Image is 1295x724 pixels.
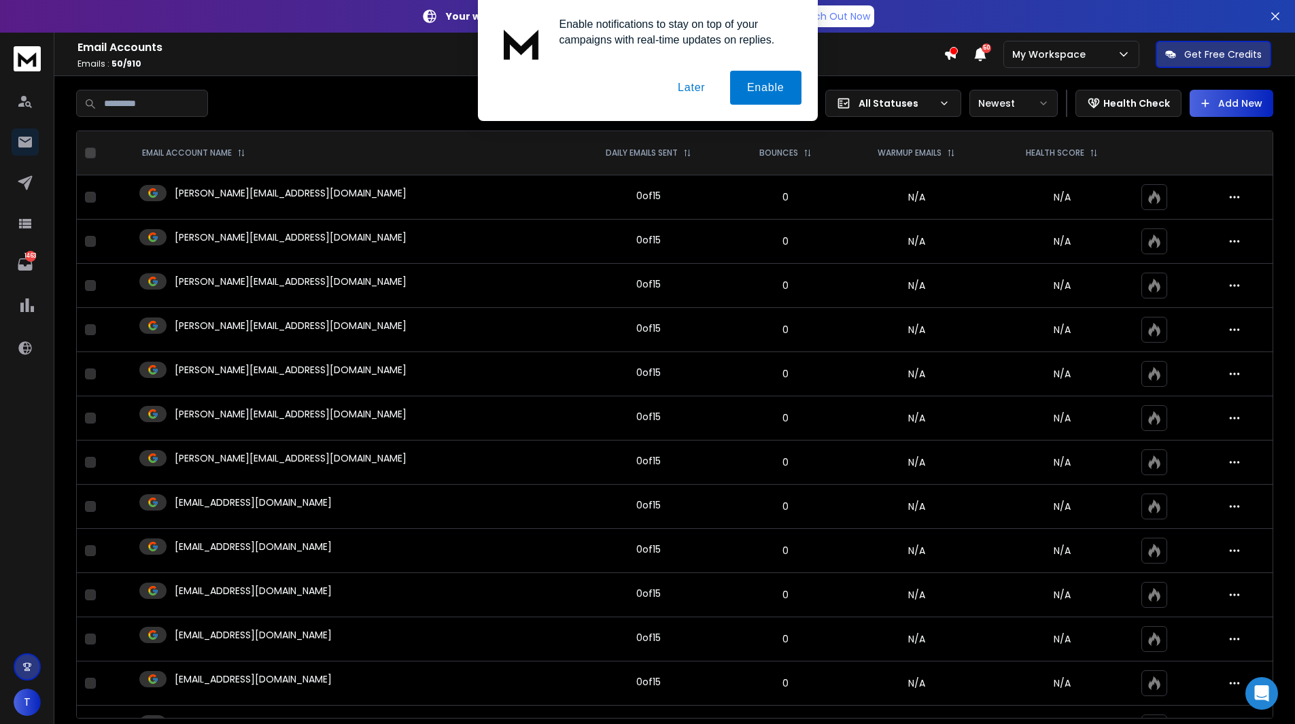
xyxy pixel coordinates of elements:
p: [PERSON_NAME][EMAIL_ADDRESS][DOMAIN_NAME] [175,407,407,421]
div: 0 of 15 [636,366,661,379]
p: [EMAIL_ADDRESS][DOMAIN_NAME] [175,584,332,598]
p: N/A [999,632,1124,646]
td: N/A [842,529,991,573]
p: 0 [738,544,833,557]
p: N/A [999,676,1124,690]
p: [EMAIL_ADDRESS][DOMAIN_NAME] [175,540,332,553]
p: N/A [999,279,1124,292]
p: N/A [999,190,1124,204]
td: N/A [842,485,991,529]
div: Enable notifications to stay on top of your campaigns with real-time updates on replies. [549,16,801,48]
p: 0 [738,235,833,248]
p: [PERSON_NAME][EMAIL_ADDRESS][DOMAIN_NAME] [175,186,407,200]
p: N/A [999,455,1124,469]
p: 0 [738,323,833,337]
td: N/A [842,661,991,706]
p: 0 [738,676,833,690]
td: N/A [842,396,991,441]
td: N/A [842,573,991,617]
div: 0 of 15 [636,189,661,203]
p: 1463 [25,251,36,262]
p: N/A [999,544,1124,557]
p: [PERSON_NAME][EMAIL_ADDRESS][DOMAIN_NAME] [175,363,407,377]
p: N/A [999,235,1124,248]
div: Open Intercom Messenger [1245,677,1278,710]
p: WARMUP EMAILS [878,148,942,158]
p: HEALTH SCORE [1026,148,1084,158]
img: notification icon [494,16,549,71]
a: 1463 [12,251,39,278]
p: 0 [738,632,833,646]
div: 0 of 15 [636,498,661,512]
td: N/A [842,175,991,220]
p: [PERSON_NAME][EMAIL_ADDRESS][DOMAIN_NAME] [175,451,407,465]
p: N/A [999,588,1124,602]
div: EMAIL ACCOUNT NAME [142,148,245,158]
p: 0 [738,190,833,204]
td: N/A [842,352,991,396]
p: N/A [999,323,1124,337]
p: 0 [738,455,833,469]
p: 0 [738,367,833,381]
p: [PERSON_NAME][EMAIL_ADDRESS][DOMAIN_NAME] [175,275,407,288]
p: 0 [738,411,833,425]
div: 0 of 15 [636,322,661,335]
div: 0 of 15 [636,454,661,468]
p: N/A [999,367,1124,381]
button: T [14,689,41,716]
div: 0 of 15 [636,410,661,424]
p: DAILY EMAILS SENT [606,148,678,158]
td: N/A [842,617,991,661]
td: N/A [842,220,991,264]
p: BOUNCES [759,148,798,158]
p: [PERSON_NAME][EMAIL_ADDRESS][DOMAIN_NAME] [175,319,407,332]
p: [EMAIL_ADDRESS][DOMAIN_NAME] [175,628,332,642]
div: 0 of 15 [636,675,661,689]
p: 0 [738,588,833,602]
div: 0 of 15 [636,233,661,247]
button: Later [661,71,722,105]
p: 0 [738,279,833,292]
button: Enable [730,71,801,105]
p: N/A [999,411,1124,425]
p: 0 [738,500,833,513]
td: N/A [842,441,991,485]
div: 0 of 15 [636,542,661,556]
p: [EMAIL_ADDRESS][DOMAIN_NAME] [175,496,332,509]
td: N/A [842,264,991,308]
div: 0 of 15 [636,277,661,291]
div: 0 of 15 [636,587,661,600]
p: N/A [999,500,1124,513]
td: N/A [842,308,991,352]
div: 0 of 15 [636,631,661,644]
p: [PERSON_NAME][EMAIL_ADDRESS][DOMAIN_NAME] [175,230,407,244]
p: [EMAIL_ADDRESS][DOMAIN_NAME] [175,672,332,686]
